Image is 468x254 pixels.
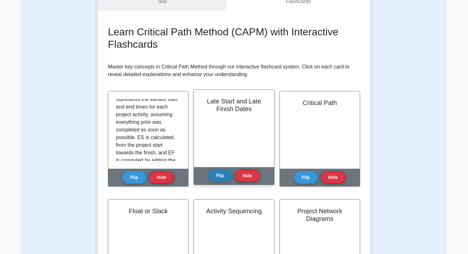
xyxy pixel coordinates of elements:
button: Flip [294,171,318,184]
button: Hide [149,171,174,184]
h2: Late Start and Late Finish Dates [202,97,266,113]
button: Hide [320,171,346,184]
p: In Critical Path Method (CPM), the early start (ES) and early finish (EF) dates concept is crucia... [116,65,178,218]
button: Flip [208,169,232,182]
h2: Project Network Diagrams [287,207,352,222]
button: Hide [234,170,260,182]
p: Master key concepts in Critical Path Method through our interactive flashcard system. Click on ea... [108,63,360,78]
h2: Learn Critical Path Method (CAPM) with Interactive Flashcards [108,26,360,50]
button: Flip [122,171,146,184]
h2: Activity Sequencing [202,207,266,215]
h2: Float or Slack [116,207,181,215]
h2: Critical Path [287,99,352,107]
